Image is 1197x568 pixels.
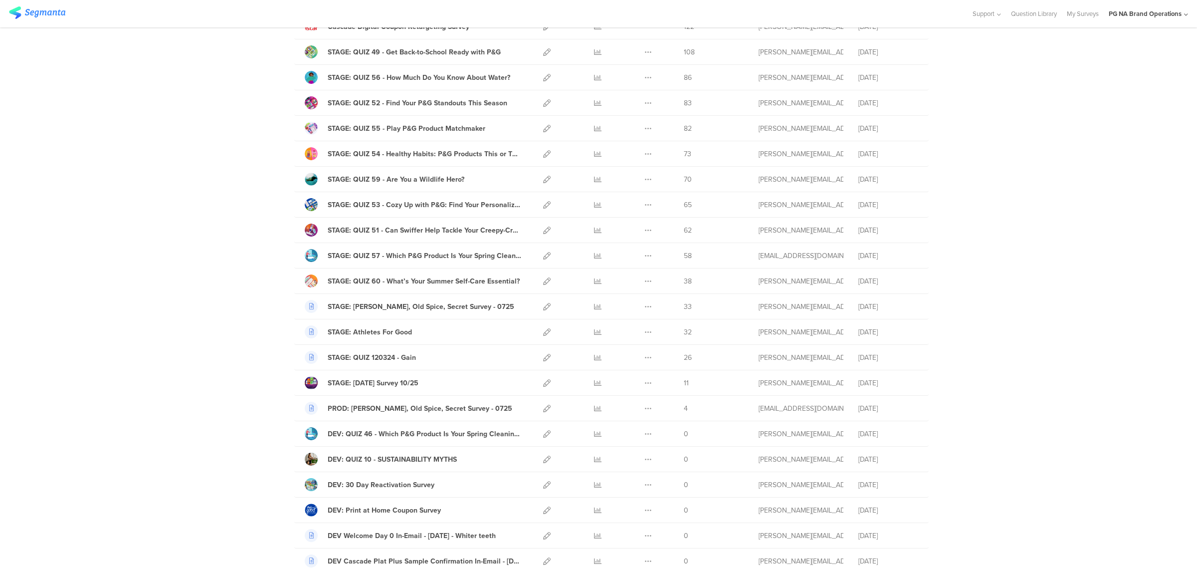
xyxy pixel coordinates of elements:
[305,504,441,517] a: DEV: Print at Home Coupon Survey
[305,198,521,211] a: STAGE: QUIZ 53 - Cozy Up with P&G: Find Your Personalized Cold-Weather Essentials
[305,427,521,440] a: DEV: QUIZ 46 - Which P&G Product Is Your Spring Cleaning Must-Have?
[684,505,688,516] span: 0
[858,123,918,134] div: [DATE]
[305,529,496,542] a: DEV Welcome Day 0 In-Email - [DATE] - Whiter teeth
[305,173,464,186] a: STAGE: QUIZ 59 - Are You a Wildlife Hero?
[328,149,521,159] div: STAGE: QUIZ 54 - Healthy Habits: P&G Products This or That?
[328,225,521,236] div: STAGE: QUIZ 51 - Can Swiffer Help Tackle Your Creepy-Crawlies?
[684,123,692,134] span: 82
[858,327,918,337] div: [DATE]
[858,454,918,465] div: [DATE]
[328,505,441,516] div: DEV: Print at Home Coupon Survey
[759,327,843,337] div: harish.kumar@ltimindtree.com
[684,72,692,83] span: 86
[858,531,918,541] div: [DATE]
[858,403,918,414] div: [DATE]
[305,351,416,364] a: STAGE: QUIZ 120324 - Gain
[759,403,843,414] div: yadav.vy.3@pg.com
[328,276,520,286] div: STAGE: QUIZ 60 - What’s Your Summer Self-Care Essential?
[858,378,918,388] div: [DATE]
[684,454,688,465] span: 0
[759,531,843,541] div: harish.kumar@ltimindtree.com
[684,149,691,159] span: 73
[328,123,485,134] div: STAGE: QUIZ 55 - Play P&G Product Matchmaker
[328,47,501,57] div: STAGE: QUIZ 49 - Get Back-to-School Ready with P&G
[684,556,688,567] span: 0
[858,301,918,312] div: [DATE]
[684,480,688,490] span: 0
[328,403,512,414] div: PROD: Olay, Old Spice, Secret Survey - 0725
[759,149,843,159] div: shirley.j@pg.com
[328,480,434,490] div: DEV: 30 Day Reactivation Survey
[759,123,843,134] div: shirley.j@pg.com
[305,402,512,415] a: PROD: [PERSON_NAME], Old Spice, Secret Survey - 0725
[973,9,995,18] span: Support
[305,71,510,84] a: STAGE: QUIZ 56 - How Much Do You Know About Water?
[684,47,695,57] span: 108
[305,478,434,491] a: DEV: 30 Day Reactivation Survey
[759,72,843,83] div: shirley.j@pg.com
[684,225,692,236] span: 62
[305,325,412,338] a: STAGE: Athletes For Good
[9,6,65,19] img: segmanta logo
[759,301,843,312] div: shirley.j@pg.com
[305,555,521,568] a: DEV Cascade Plat Plus Sample Confirmation In-Email - [DATE] - rewashing dishes
[305,122,485,135] a: STAGE: QUIZ 55 - Play P&G Product Matchmaker
[305,96,507,109] a: STAGE: QUIZ 52 - Find Your P&G Standouts This Season
[684,429,688,439] span: 0
[759,454,843,465] div: harish.kumar@ltimindtree.com
[858,98,918,108] div: [DATE]
[684,327,692,337] span: 32
[858,352,918,363] div: [DATE]
[759,378,843,388] div: shirley.j@pg.com
[1109,9,1182,18] div: PG NA Brand Operations
[858,225,918,236] div: [DATE]
[684,251,692,261] span: 58
[759,556,843,567] div: harish.kumar@ltimindtree.com
[328,251,521,261] div: STAGE: QUIZ 57 - Which P&G Product Is Your Spring Cleaning Must-Have?
[759,225,843,236] div: shirley.j@pg.com
[759,251,843,261] div: gallup.r@pg.com
[759,98,843,108] div: shirley.j@pg.com
[305,249,521,262] a: STAGE: QUIZ 57 - Which P&G Product Is Your Spring Cleaning Must-Have?
[684,200,692,210] span: 65
[328,429,521,439] div: DEV: QUIZ 46 - Which P&G Product Is Your Spring Cleaning Must-Have?
[858,149,918,159] div: [DATE]
[759,480,843,490] div: harish.kumar@ltimindtree.com
[328,556,521,567] div: DEV Cascade Plat Plus Sample Confirmation In-Email - Aug 2023 - rewashing dishes
[305,376,418,389] a: STAGE: [DATE] Survey 10/25
[858,480,918,490] div: [DATE]
[759,276,843,286] div: shirley.j@pg.com
[858,47,918,57] div: [DATE]
[858,200,918,210] div: [DATE]
[328,454,457,465] div: DEV: QUIZ 10 - SUSTAINABILITY MYTHS
[328,352,416,363] div: STAGE: QUIZ 120324 - Gain
[328,378,418,388] div: STAGE: Diwali Survey 10/25
[305,147,521,160] a: STAGE: QUIZ 54 - Healthy Habits: P&G Products This or That?
[305,224,521,237] a: STAGE: QUIZ 51 - Can Swiffer Help Tackle Your Creepy-Crawlies?
[305,300,514,313] a: STAGE: [PERSON_NAME], Old Spice, Secret Survey - 0725
[684,352,692,363] span: 26
[759,47,843,57] div: shirley.j@pg.com
[759,505,843,516] div: harish.kumar@ltimindtree.com
[858,174,918,185] div: [DATE]
[858,276,918,286] div: [DATE]
[684,98,692,108] span: 83
[684,403,688,414] span: 4
[858,505,918,516] div: [DATE]
[328,98,507,108] div: STAGE: QUIZ 52 - Find Your P&G Standouts This Season
[759,174,843,185] div: shirley.j@pg.com
[759,429,843,439] div: harish.kumar@ltimindtree.com
[858,429,918,439] div: [DATE]
[858,556,918,567] div: [DATE]
[328,174,464,185] div: STAGE: QUIZ 59 - Are You a Wildlife Hero?
[305,453,457,466] a: DEV: QUIZ 10 - SUSTAINABILITY MYTHS
[328,327,412,337] div: STAGE: Athletes For Good
[684,378,689,388] span: 11
[684,301,692,312] span: 33
[759,200,843,210] div: shirley.j@pg.com
[759,352,843,363] div: shirley.j@pg.com
[858,251,918,261] div: [DATE]
[684,276,692,286] span: 38
[328,72,510,83] div: STAGE: QUIZ 56 - How Much Do You Know About Water?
